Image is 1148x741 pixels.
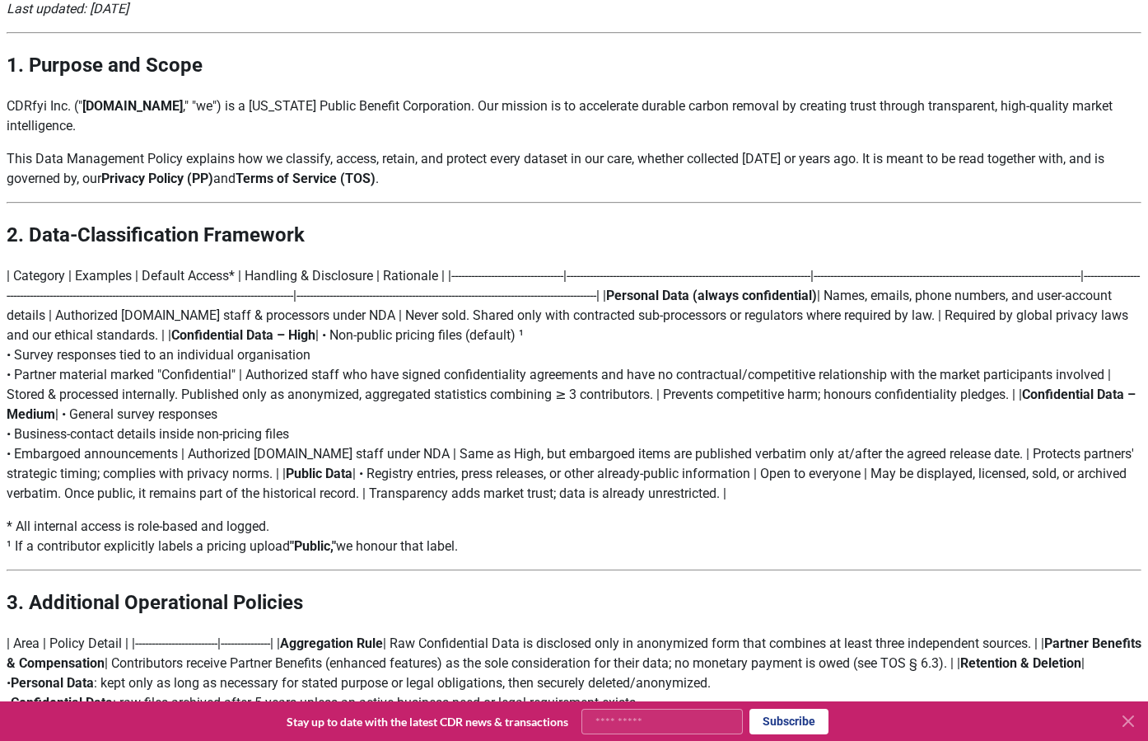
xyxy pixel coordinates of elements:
strong: Aggregation Rule [280,635,383,651]
p: * All internal access is role-based and logged. ¹ If a contributor explicitly labels a pricing up... [7,517,1141,556]
h2: 3. Additional Operational Policies [7,588,1141,617]
strong: Privacy Policy (PP) [101,171,213,186]
strong: Public Data [286,466,352,481]
p: | Category | Examples | Default Access* | Handling & Disclosure | Rationale | |------------------... [7,266,1141,504]
strong: "Public," [290,538,336,554]
p: This Data Management Policy explains how we classify, access, retain, and protect every dataset i... [7,149,1141,189]
strong: Confidential Data – Medium [7,387,1136,422]
strong: Confidential Data – High [171,327,315,343]
h2: 2. Data-Classification Framework [7,220,1141,250]
strong: Terms of Service (TOS) [236,171,376,186]
strong: Personal Data (always confidential) [606,288,817,303]
h2: 1. Purpose and Scope [7,50,1141,80]
strong: Partner Benefits & Compensation [7,635,1141,671]
strong: Retention & Deletion [960,655,1081,671]
strong: [DOMAIN_NAME] [82,98,183,114]
strong: Confidential Data [11,695,113,711]
em: Last updated: [DATE] [7,1,128,16]
strong: Personal Data [11,675,94,691]
p: CDRfyi Inc. (" ," "we") is a [US_STATE] Public Benefit Corporation. Our mission is to accelerate ... [7,96,1141,136]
